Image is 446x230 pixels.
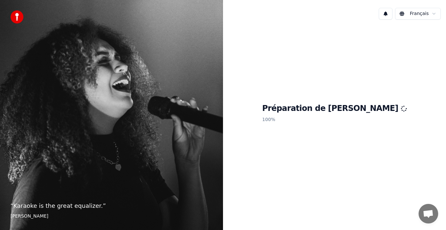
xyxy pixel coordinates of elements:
[10,201,213,210] p: “ Karaoke is the great equalizer. ”
[10,213,213,220] footer: [PERSON_NAME]
[10,10,24,23] img: youka
[262,103,407,114] h1: Préparation de [PERSON_NAME]
[262,114,407,126] p: 100 %
[419,204,438,223] div: Ouvrir le chat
